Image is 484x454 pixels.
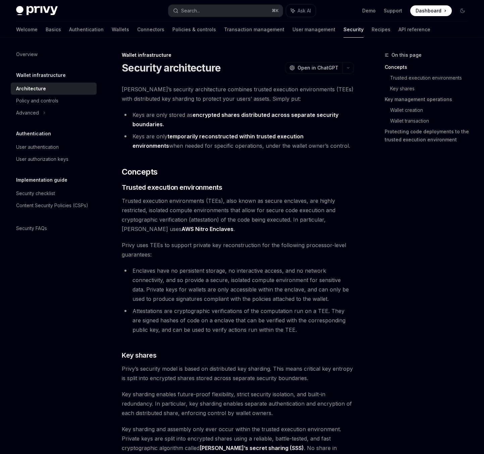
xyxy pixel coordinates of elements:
[122,132,354,150] li: Keys are only when needed for specific operations, under the wallet owner’s control.
[16,50,38,58] div: Overview
[16,143,59,151] div: User authentication
[132,133,304,149] strong: temporarily reconstructed within trusted execution environments
[122,167,157,177] span: Concepts
[122,351,156,360] span: Key shares
[11,187,97,199] a: Security checklist
[11,199,97,212] a: Content Security Policies (CSPs)
[16,224,47,232] div: Security FAQs
[122,196,354,234] span: Trusted execution environments (TEEs), also known as secure enclaves, are highly restricted, isol...
[298,7,311,14] span: Ask AI
[343,21,364,38] a: Security
[398,21,430,38] a: API reference
[16,71,66,79] h5: Wallet infrastructure
[286,5,316,17] button: Ask AI
[391,51,422,59] span: On this page
[416,7,441,14] span: Dashboard
[292,21,335,38] a: User management
[122,266,354,304] li: Enclaves have no persistent storage, no interactive access, and no network connectivity, and so p...
[16,201,88,210] div: Content Security Policies (CSPs)
[112,21,129,38] a: Wallets
[285,62,342,74] button: Open in ChatGPT
[16,85,46,93] div: Architecture
[168,5,282,17] button: Search...⌘K
[298,64,338,71] span: Open in ChatGPT
[372,21,390,38] a: Recipes
[272,8,279,13] span: ⌘ K
[11,222,97,234] a: Security FAQs
[122,52,354,58] div: Wallet infrastructure
[122,85,354,103] span: [PERSON_NAME]’s security architecture combines trusted execution environments (TEEs) with distrib...
[122,390,354,418] span: Key sharding enables future-proof flexibility, strict security isolation, and built-in redundancy...
[16,109,39,117] div: Advanced
[385,94,473,105] a: Key management operations
[384,7,402,14] a: Support
[122,183,222,192] span: Trusted execution environments
[122,364,354,383] span: Privy’s security model is based on distributed key sharding. This means critical key entropy is s...
[11,83,97,95] a: Architecture
[11,48,97,60] a: Overview
[69,21,104,38] a: Authentication
[122,306,354,334] li: Attestations are cryptographic verifications of the computation run on a TEE. They are signed has...
[16,155,68,163] div: User authorization keys
[132,111,338,128] strong: encrypted shares distributed across separate security boundaries.
[16,21,38,38] a: Welcome
[16,130,51,138] h5: Authentication
[181,226,233,233] a: AWS Nitro Enclaves
[122,240,354,259] span: Privy uses TEEs to support private key reconstruction for the following processor-level guarantees:
[137,21,164,38] a: Connectors
[16,6,58,15] img: dark logo
[224,21,284,38] a: Transaction management
[385,62,473,73] a: Concepts
[16,176,67,184] h5: Implementation guide
[390,116,473,126] a: Wallet transaction
[11,153,97,165] a: User authorization keys
[122,110,354,129] li: Keys are only stored as
[46,21,61,38] a: Basics
[362,7,376,14] a: Demo
[457,5,468,16] button: Toggle dark mode
[122,62,221,74] h1: Security architecture
[11,141,97,153] a: User authentication
[390,105,473,116] a: Wallet creation
[390,73,473,83] a: Trusted execution environments
[16,189,55,197] div: Security checklist
[410,5,452,16] a: Dashboard
[385,126,473,145] a: Protecting code deployments to the trusted execution environment
[16,97,58,105] div: Policy and controls
[181,7,200,15] div: Search...
[172,21,216,38] a: Policies & controls
[11,95,97,107] a: Policy and controls
[390,83,473,94] a: Key shares
[200,445,304,452] a: [PERSON_NAME]’s secret sharing (SSS)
